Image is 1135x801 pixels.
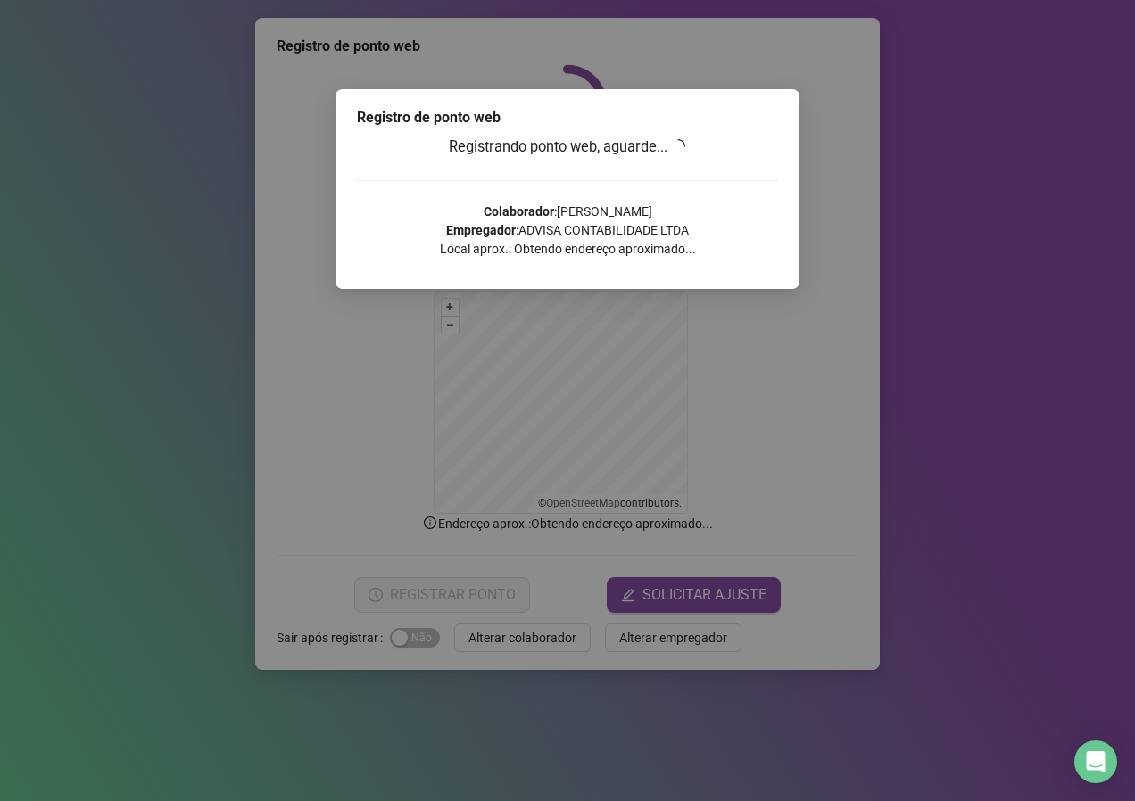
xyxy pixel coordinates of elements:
[357,202,778,259] p: : [PERSON_NAME] : ADVISA CONTABILIDADE LTDA Local aprox.: Obtendo endereço aproximado...
[671,138,687,154] span: loading
[484,204,554,219] strong: Colaborador
[1074,740,1117,783] div: Open Intercom Messenger
[446,223,516,237] strong: Empregador
[357,136,778,159] h3: Registrando ponto web, aguarde...
[357,107,778,128] div: Registro de ponto web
